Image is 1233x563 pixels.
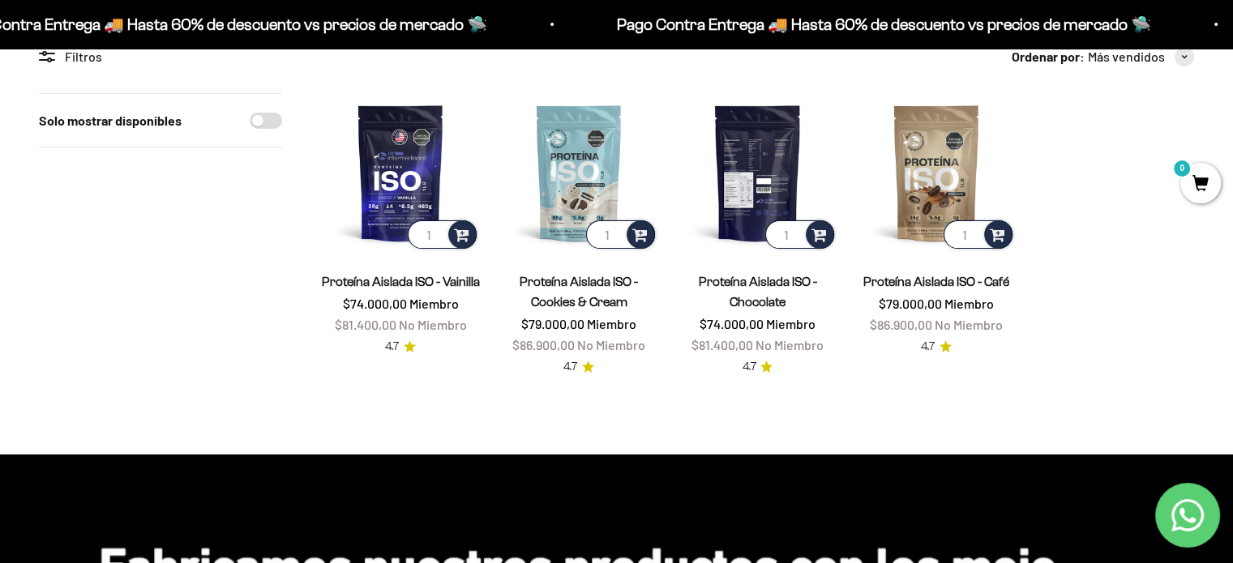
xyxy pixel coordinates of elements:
[691,337,753,352] span: $81.400,00
[39,110,182,131] label: Solo mostrar disponibles
[399,317,467,332] span: No Miembro
[322,275,480,288] a: Proteína Aislada ISO - Vainilla
[39,46,282,67] div: Filtros
[879,296,942,311] span: $79.000,00
[742,358,773,376] a: 4.74.7 de 5.0 estrellas
[602,11,1137,37] p: Pago Contra Entrega 🚚 Hasta 60% de descuento vs precios de mercado 🛸
[700,316,764,331] span: $74.000,00
[385,338,399,356] span: 4.7
[1172,159,1192,178] mark: 0
[944,296,994,311] span: Miembro
[1088,46,1165,67] span: Más vendidos
[870,317,932,332] span: $86.900,00
[921,338,935,356] span: 4.7
[521,316,584,331] span: $79.000,00
[563,358,577,376] span: 4.7
[921,338,952,356] a: 4.74.7 de 5.0 estrellas
[756,337,824,352] span: No Miembro
[343,296,407,311] span: $74.000,00
[385,338,416,356] a: 4.74.7 de 5.0 estrellas
[698,275,816,309] a: Proteína Aislada ISO - Chocolate
[335,317,396,332] span: $81.400,00
[520,275,638,309] a: Proteína Aislada ISO - Cookies & Cream
[742,358,756,376] span: 4.7
[409,296,459,311] span: Miembro
[512,337,575,352] span: $86.900,00
[863,275,1009,288] a: Proteína Aislada ISO - Café
[563,358,594,376] a: 4.74.7 de 5.0 estrellas
[935,317,1003,332] span: No Miembro
[1088,46,1194,67] button: Más vendidos
[1012,46,1085,67] span: Ordenar por:
[577,337,645,352] span: No Miembro
[1180,176,1221,194] a: 0
[766,316,816,331] span: Miembro
[678,93,837,252] img: Proteína Aislada ISO - Chocolate
[587,316,636,331] span: Miembro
